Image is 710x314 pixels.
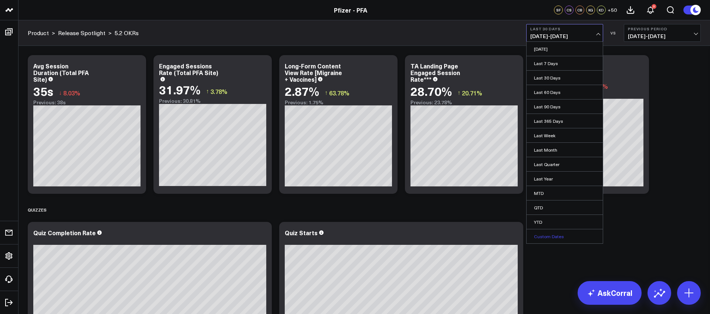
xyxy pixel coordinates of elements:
[628,33,697,39] span: [DATE] - [DATE]
[28,29,55,37] div: >
[59,88,62,98] span: ↓
[527,128,603,142] a: Last Week
[115,29,139,37] a: 5.2 OKRs
[608,6,617,14] button: +50
[527,114,603,128] a: Last 365 Days
[624,24,701,42] button: Previous Period[DATE]-[DATE]
[526,24,603,42] button: Last 30 Days[DATE]-[DATE]
[58,29,112,37] div: >
[607,31,620,35] div: VS
[608,7,617,13] span: + 50
[33,229,96,237] div: Quiz Completion Rate
[33,62,89,83] div: Avg Session Duration (Total PFA Site)
[527,42,603,56] a: [DATE]
[210,87,227,95] span: 3.78%
[527,99,603,114] a: Last 90 Days
[285,99,392,105] div: Previous: 1.75%
[527,71,603,85] a: Last 30 Days
[206,87,209,96] span: ↑
[28,29,49,37] a: Product
[285,84,319,98] div: 2.87%
[410,99,518,105] div: Previous: 23.78%
[28,201,47,218] div: Quizzes
[410,62,460,83] div: TA Landing Page Engaged Session Rate***
[586,6,595,14] div: KG
[527,157,603,171] a: Last Quarter
[527,215,603,229] a: YTD
[527,172,603,186] a: Last Year
[530,33,599,39] span: [DATE] - [DATE]
[58,29,105,37] a: Release Spotlight
[33,99,141,105] div: Previous: 38s
[334,6,367,14] a: Pfizer - PFA
[462,89,482,97] span: 20.71%
[159,62,218,77] div: Engaged Sessions Rate (Total PFA Site)
[329,89,349,97] span: 63.78%
[159,83,200,96] div: 31.97%
[527,56,603,70] a: Last 7 Days
[285,62,342,83] div: Long-Form Content View Rate [Migraine + Vaccines]
[527,229,603,243] a: Custom Dates
[628,27,697,31] b: Previous Period
[575,6,584,14] div: CB
[527,186,603,200] a: MTD
[33,84,53,98] div: 35s
[527,85,603,99] a: Last 60 Days
[410,84,452,98] div: 28.70%
[530,27,599,31] b: Last 30 Days
[325,88,328,98] span: ↑
[527,143,603,157] a: Last Month
[527,200,603,215] a: QTD
[554,6,563,14] div: SF
[565,6,574,14] div: CS
[597,6,606,14] div: KD
[159,98,266,104] div: Previous: 30.81%
[285,229,318,237] div: Quiz Starts
[457,88,460,98] span: ↑
[578,281,642,305] a: AskCorral
[63,89,80,97] span: 8.03%
[652,4,656,9] div: 3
